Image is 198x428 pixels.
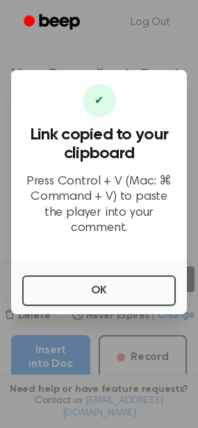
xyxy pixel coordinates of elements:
h3: Link copied to your clipboard [22,126,176,163]
button: OK [22,275,176,306]
a: Beep [14,9,92,36]
p: Press Control + V (Mac: ⌘ Command + V) to paste the player into your comment. [22,174,176,237]
a: Log Out [117,6,184,39]
div: ✔ [83,84,116,117]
